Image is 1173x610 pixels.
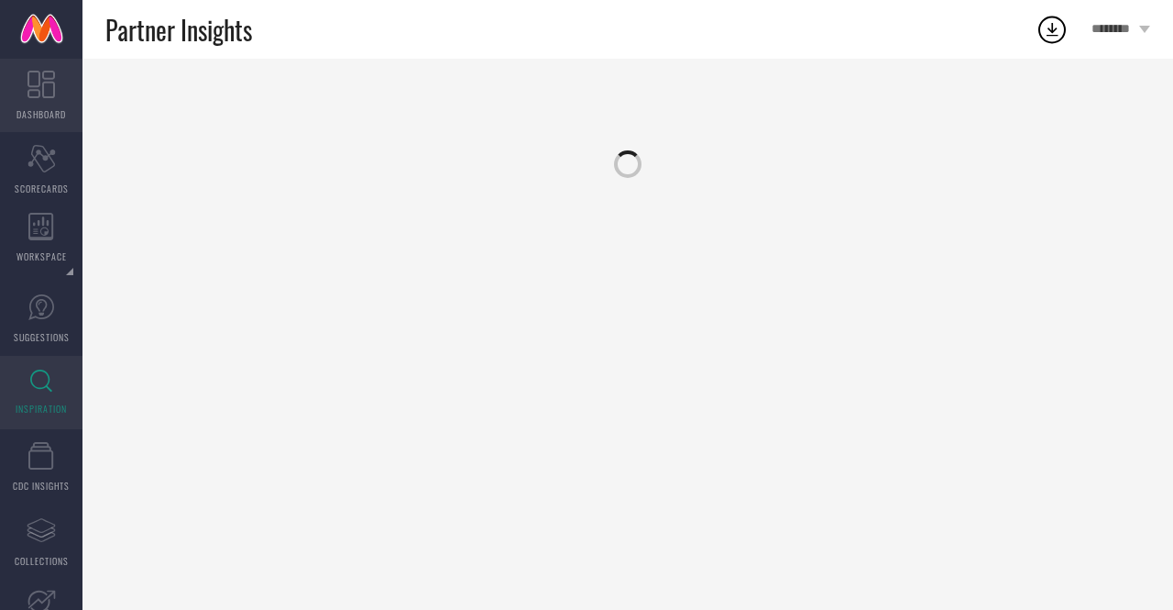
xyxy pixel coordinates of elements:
[15,182,69,195] span: SCORECARDS
[1036,13,1069,46] div: Open download list
[15,554,69,568] span: COLLECTIONS
[16,402,67,416] span: INSPIRATION
[16,250,67,263] span: WORKSPACE
[16,107,66,121] span: DASHBOARD
[14,330,70,344] span: SUGGESTIONS
[105,11,252,49] span: Partner Insights
[13,479,70,493] span: CDC INSIGHTS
